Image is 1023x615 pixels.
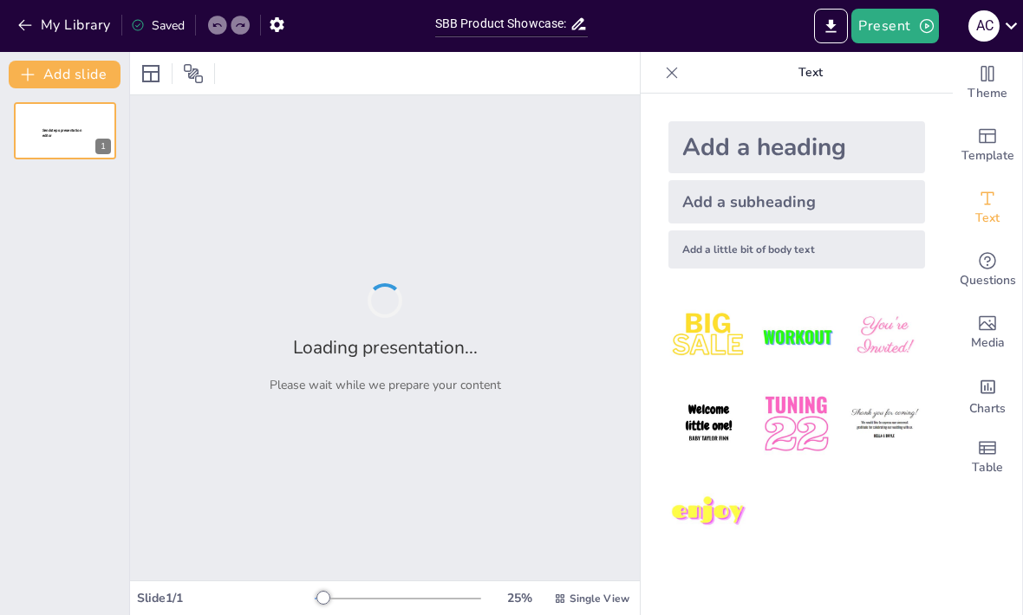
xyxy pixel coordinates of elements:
div: Saved [131,17,185,34]
span: Theme [968,84,1007,103]
h2: Loading presentation... [293,335,478,359]
div: Add a little bit of body text [668,230,925,269]
div: Add a subheading [668,180,925,223]
div: Add images, graphics, shapes or video [953,301,1022,364]
div: 25 % [498,590,540,606]
p: Please wait while we prepare your content [270,377,501,393]
img: 3.jpeg [844,296,925,377]
span: Charts [969,399,1006,418]
button: Export to PowerPoint [814,9,848,43]
div: 1 [95,139,111,154]
button: Present [851,9,938,43]
img: 4.jpeg [668,384,749,464]
span: Sendsteps presentation editor [42,128,81,138]
input: Insert title [435,11,570,36]
div: Add a heading [668,121,925,173]
span: Questions [960,271,1016,290]
span: Position [183,63,204,84]
span: Media [971,333,1005,353]
div: Add a table [953,426,1022,489]
p: Text [686,52,935,94]
img: 7.jpeg [668,472,749,553]
div: Get real-time input from your audience [953,239,1022,301]
span: Table [972,458,1003,477]
div: Change the overall theme [953,52,1022,114]
button: My Library [13,11,118,39]
div: Slide 1 / 1 [137,590,315,606]
div: Add text boxes [953,177,1022,239]
img: 5.jpeg [756,384,837,464]
button: Add slide [9,61,121,88]
div: 1 [14,102,116,159]
div: Layout [137,60,165,87]
img: 6.jpeg [844,384,925,464]
img: 1.jpeg [668,296,749,377]
span: Single View [570,592,629,605]
button: A C [968,9,1000,43]
span: Text [975,209,1000,228]
img: 2.jpeg [756,296,837,377]
div: Add charts and graphs [953,364,1022,426]
div: A C [968,10,1000,42]
div: Add ready made slides [953,114,1022,177]
span: Template [961,146,1014,165]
